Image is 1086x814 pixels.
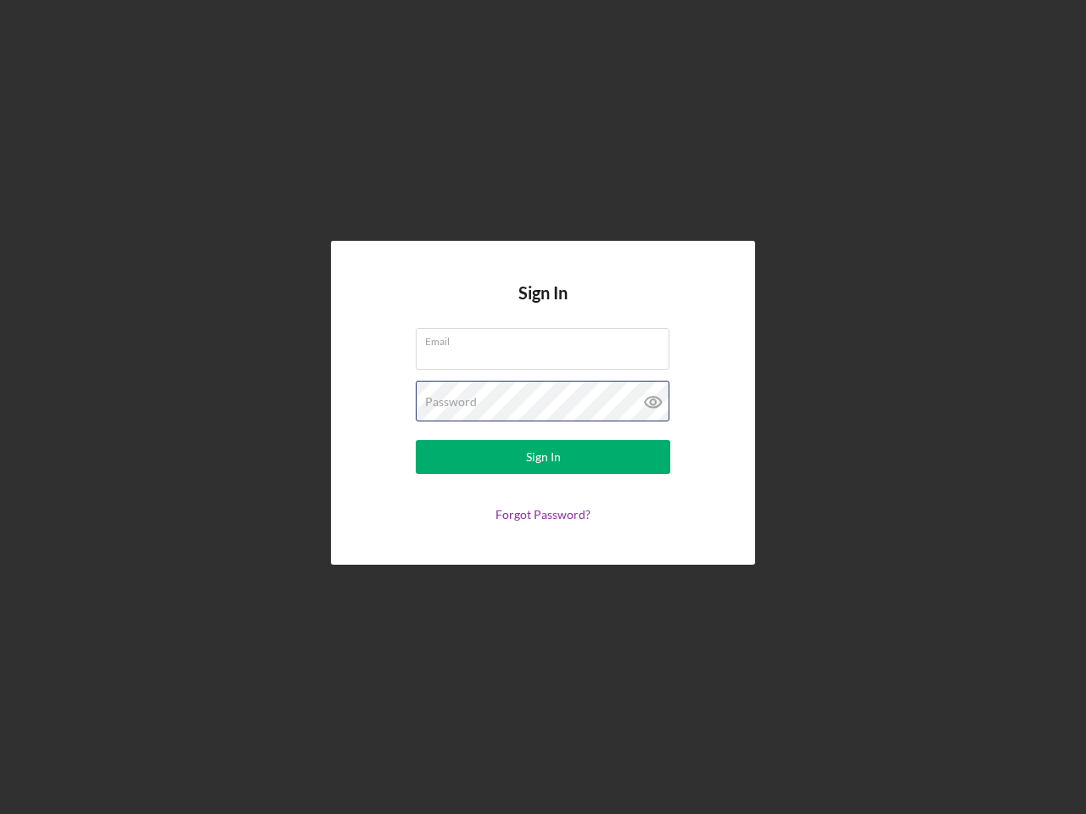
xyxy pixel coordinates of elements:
[425,329,669,348] label: Email
[518,283,568,328] h4: Sign In
[495,507,591,521] a: Forgot Password?
[526,440,561,474] div: Sign In
[425,395,477,409] label: Password
[416,440,670,474] button: Sign In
